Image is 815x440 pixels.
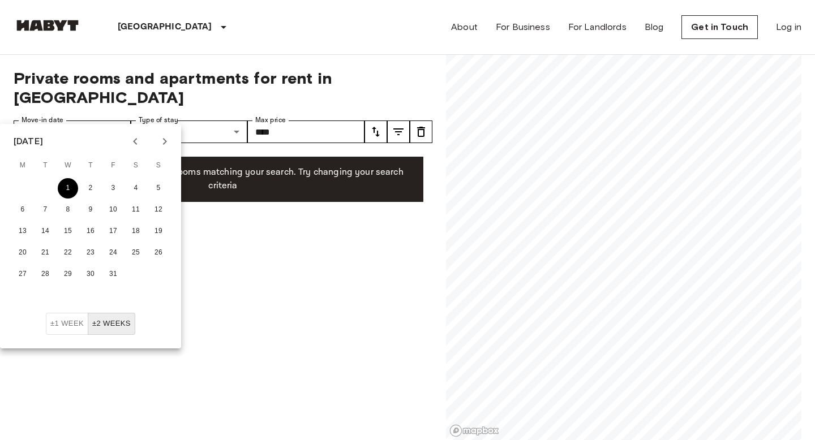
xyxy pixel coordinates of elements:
[35,221,55,241] button: 14
[255,115,286,125] label: Max price
[35,243,55,263] button: 21
[131,120,248,143] div: Mutliple
[12,200,33,220] button: 6
[148,200,169,220] button: 12
[155,132,174,151] button: Next month
[35,200,55,220] button: 7
[776,20,801,34] a: Log in
[126,178,146,199] button: 4
[148,154,169,177] span: Sunday
[103,154,123,177] span: Friday
[126,154,146,177] span: Saturday
[410,120,432,143] button: tune
[32,166,414,193] p: Unfortunately there are no free rooms matching your search. Try changing your search criteria
[568,20,627,34] a: For Landlords
[103,200,123,220] button: 10
[148,178,169,199] button: 5
[126,200,146,220] button: 11
[46,313,135,335] div: Move In Flexibility
[14,20,81,31] img: Habyt
[46,313,88,335] button: ±1 week
[80,200,101,220] button: 9
[12,264,33,284] button: 27
[80,154,101,177] span: Thursday
[58,264,78,284] button: 29
[645,20,664,34] a: Blog
[148,243,169,263] button: 26
[58,178,78,199] button: 1
[35,264,55,284] button: 28
[14,135,43,148] div: [DATE]
[103,178,123,199] button: 3
[80,243,101,263] button: 23
[88,313,135,335] button: ±2 weeks
[58,221,78,241] button: 15
[126,243,146,263] button: 25
[35,154,55,177] span: Tuesday
[80,221,101,241] button: 16
[58,154,78,177] span: Wednesday
[118,20,212,34] p: [GEOGRAPHIC_DATA]
[103,221,123,241] button: 17
[80,264,101,284] button: 30
[12,243,33,263] button: 20
[139,115,178,125] label: Type of stay
[364,120,387,143] button: tune
[449,424,499,437] a: Mapbox logo
[12,154,33,177] span: Monday
[103,264,123,284] button: 31
[22,115,63,125] label: Move-in date
[451,20,478,34] a: About
[80,178,101,199] button: 2
[387,120,410,143] button: tune
[126,221,146,241] button: 18
[58,243,78,263] button: 22
[148,221,169,241] button: 19
[126,132,145,151] button: Previous month
[58,200,78,220] button: 8
[681,15,758,39] a: Get in Touch
[14,68,432,107] span: Private rooms and apartments for rent in [GEOGRAPHIC_DATA]
[103,243,123,263] button: 24
[12,221,33,241] button: 13
[496,20,550,34] a: For Business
